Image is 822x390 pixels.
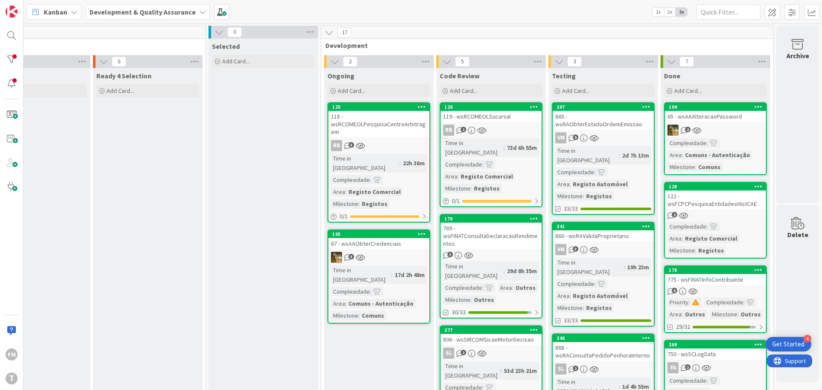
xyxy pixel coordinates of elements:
span: : [594,279,596,289]
div: Area [667,150,682,160]
div: 118 - wsRCOMEOLPesquisaCentroArbitragem [328,111,429,137]
span: 1 [685,364,691,370]
div: T [6,372,18,384]
span: : [583,303,584,313]
div: Area [331,299,345,308]
span: Add Card... [674,87,702,95]
div: 73d 6h 55m [505,143,539,152]
a: 125118 - wsRCOMEOLPesquisaCentroArbitragemRBTime in [GEOGRAPHIC_DATA]:22h 36mComplexidade:Area:Re... [328,102,430,223]
div: 207865 - wsRAObterEstadoOrdemEmissao [553,103,654,130]
span: : [619,151,620,160]
a: 341860 - wsRAValidaProprietarioVMTime in [GEOGRAPHIC_DATA]:19h 23mComplexidade:Area:Registo Autom... [552,222,655,327]
span: Code Review [440,71,479,80]
span: 3 [573,246,578,252]
div: VM [555,132,566,143]
div: VM [553,244,654,255]
span: 0 [227,27,242,37]
div: 125 [332,104,429,110]
div: Milestone [443,295,471,304]
span: 6 [672,288,677,293]
span: : [682,234,683,243]
div: Priority [667,298,688,307]
div: Outros [472,295,496,304]
div: Area [498,283,512,292]
div: 178775 - wsFINATInfoContribuinte [665,266,766,285]
div: 341 [553,223,654,230]
a: 10465 - wsAAAlteracaoPasswordJCComplexidade:Area:Comuns - AutenticaçãoMilestone:Comuns [664,102,767,175]
div: 67 - wsAAObterCredenciais [328,238,429,249]
span: Add Card... [450,87,477,95]
span: 3 [567,57,582,67]
div: 104 [669,104,766,110]
span: 1 [461,350,466,355]
div: Milestone [710,310,737,319]
div: Time in [GEOGRAPHIC_DATA] [555,146,619,165]
div: 806 - wsSIRCOMSicaeMotorDecisao [441,334,542,345]
span: : [391,270,393,280]
div: SL [443,348,454,359]
div: Milestone [331,311,358,320]
span: : [624,262,625,272]
div: Outros [683,310,707,319]
div: 105 [328,230,429,238]
a: 207865 - wsRAObterEstadoOrdemEmissaoVMTime in [GEOGRAPHIC_DATA]:2d 7h 13mComplexidade:Area:Regist... [552,102,655,215]
span: Ready 4 Selection [96,71,152,80]
div: 126 [441,103,542,111]
div: 860 - wsRAValidaProprietario [553,230,654,241]
span: : [471,295,472,304]
span: : [706,222,708,231]
div: VM [553,132,654,143]
div: 0/1 [441,196,542,206]
img: JC [667,125,679,136]
span: : [482,283,483,292]
div: 29d 8h 35m [505,266,539,276]
div: 53d 23h 21m [502,366,539,375]
span: 2 [343,57,357,67]
div: 10465 - wsAAAlteracaoPassword [665,103,766,122]
span: 30/32 [452,308,466,317]
div: Complexidade [331,287,370,296]
span: Add Card... [338,87,365,95]
a: 176769 - wsFINATConsultaDeclaracaoRendimentosTime in [GEOGRAPHIC_DATA]:29d 8h 35mComplexidade:Are... [440,214,542,319]
div: SL [441,348,542,359]
div: 207 [557,104,654,110]
div: Time in [GEOGRAPHIC_DATA] [443,361,500,380]
div: RB [328,140,429,151]
span: : [358,199,360,208]
span: Add Card... [222,57,250,65]
div: 176769 - wsFINATConsultaDeclaracaoRendimentos [441,215,542,249]
div: FM [6,348,18,360]
span: : [569,291,571,301]
div: 122 - wsFCPCPesquisaEntidadesHistCAE [665,191,766,209]
div: Complexidade [667,376,706,385]
div: 178 [669,267,766,273]
span: : [688,298,690,307]
div: SL [553,363,654,375]
div: Registo Automóvel [571,179,630,189]
span: 17 [337,27,352,38]
span: : [512,283,513,292]
span: : [345,299,346,308]
div: Time in [GEOGRAPHIC_DATA] [331,154,399,173]
span: : [503,143,505,152]
span: : [399,158,401,168]
span: 33/33 [564,316,578,325]
input: Quick Filter... [696,4,760,20]
span: : [594,167,596,177]
div: FA [667,362,679,373]
div: Comuns [696,162,723,172]
span: : [370,175,371,185]
div: 125118 - wsRCOMEOLPesquisaCentroArbitragem [328,103,429,137]
span: Testing [552,71,576,80]
div: Time in [GEOGRAPHIC_DATA] [331,265,391,284]
div: 128122 - wsFCPCPesquisaEntidadesHistCAE [665,183,766,209]
span: 1 [573,366,578,371]
div: 341860 - wsRAValidaProprietario [553,223,654,241]
div: 125 [328,103,429,111]
div: RB [441,125,542,136]
div: 126 [444,104,542,110]
div: 17d 2h 48m [393,270,427,280]
div: 277806 - wsSIRCOMSicaeMotorDecisao [441,326,542,345]
span: Add Card... [562,87,590,95]
span: 1x [652,8,664,16]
